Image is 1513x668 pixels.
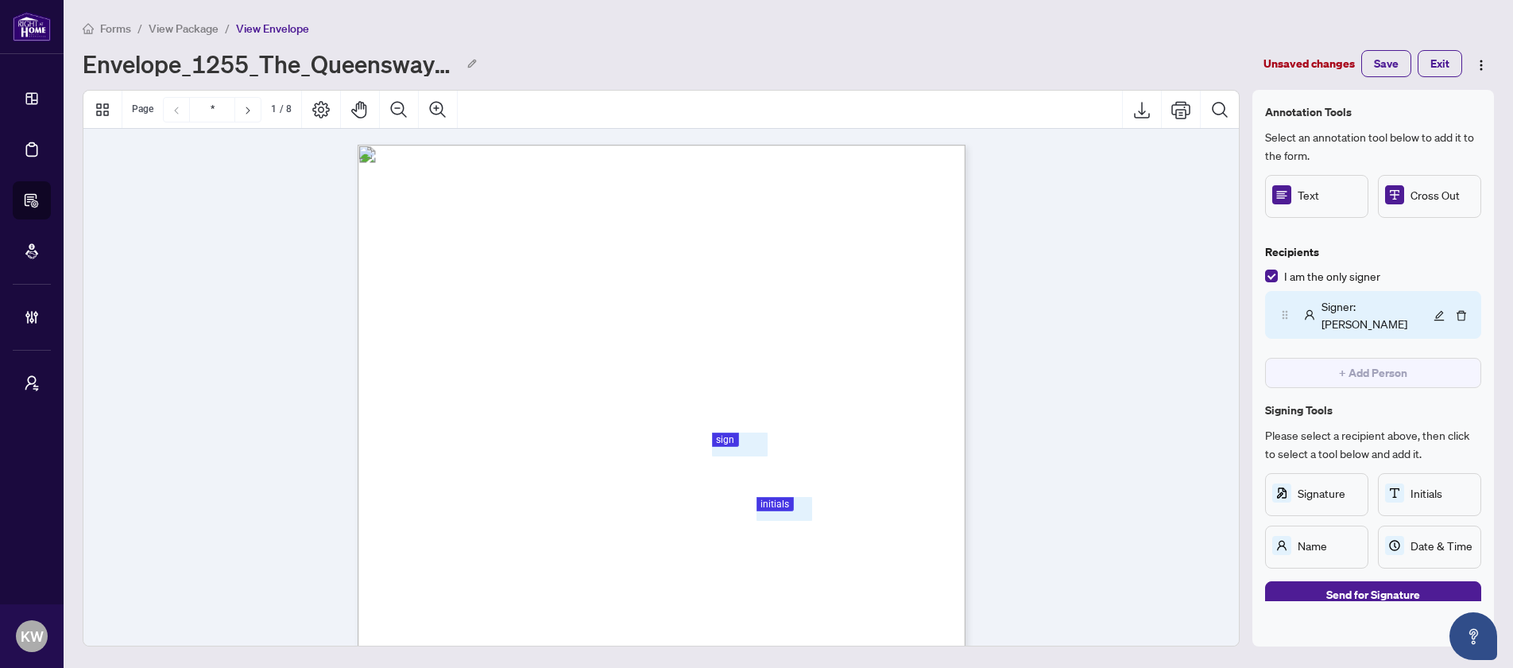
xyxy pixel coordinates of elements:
span: Date & Time [1410,537,1474,554]
span: delete [1456,310,1467,321]
button: Edit envelope name [464,51,480,76]
span: Exit [1430,51,1449,76]
div: Drag to reorderuserSigner:[PERSON_NAME] [1265,291,1481,339]
span: home [83,23,94,34]
li: / [137,19,142,37]
span: Cross Out [1410,186,1474,204]
span: Name [1298,537,1361,554]
span: View Package [149,21,219,36]
h4: Recipients [1265,243,1481,261]
button: Save [1361,50,1411,77]
span: Forms [100,21,131,36]
button: Send for Signature [1265,581,1481,608]
img: logo [13,12,51,41]
span: View Envelope [236,21,309,36]
button: + Add Person [1265,358,1481,388]
span: user-switch [24,375,40,391]
button: Logo [1468,51,1494,76]
span: user [1304,309,1315,320]
span: edit [1434,310,1445,321]
span: Select an annotation tool below to add it to the form. [1265,128,1481,165]
span: Unsaved changes [1263,55,1355,72]
span: Please select a recipient above, then click to select a tool below and add it. [1265,426,1481,464]
span: Signer : [PERSON_NAME] [1321,297,1430,332]
span: Text [1298,186,1361,204]
h4: Signing Tools [1265,401,1481,420]
span: Send for Signature [1326,582,1420,608]
img: Logo [1475,59,1488,72]
span: Save [1374,51,1399,76]
span: Initials [1410,484,1474,502]
li: / [225,19,230,37]
button: Exit [1418,50,1462,77]
button: Open asap [1449,612,1497,660]
span: Envelope_1255_The_Queensway_Etobicoke ON [GEOGRAPHIC_DATA] [83,51,458,76]
span: I am the only signer [1278,267,1387,285]
span: Signature [1298,484,1361,502]
img: Drag to reorder [1279,309,1291,321]
span: KW [21,625,44,647]
h4: Annotation Tools [1265,103,1481,122]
